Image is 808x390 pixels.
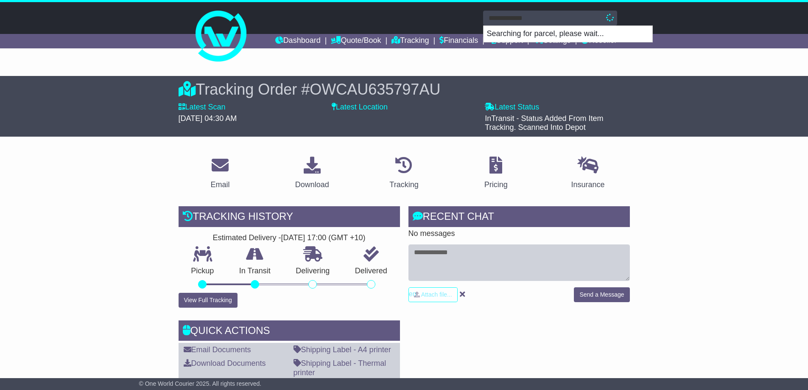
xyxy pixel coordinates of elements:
a: Download Documents [184,359,266,368]
p: No messages [408,229,630,238]
a: Shipping Label - A4 printer [294,345,391,354]
a: Email [205,154,235,194]
p: Searching for parcel, please wait... [484,26,652,42]
a: Shipping Label - Thermal printer [294,359,386,377]
div: Tracking [389,179,418,191]
p: Delivered [342,267,400,276]
a: Download [290,154,335,194]
a: Financials [439,34,478,48]
div: Email [210,179,229,191]
a: Dashboard [275,34,321,48]
div: Download [295,179,329,191]
span: [DATE] 04:30 AM [179,114,237,123]
button: Send a Message [574,287,629,302]
a: Email Documents [184,345,251,354]
a: Pricing [479,154,513,194]
span: InTransit - Status Added From Item Tracking. Scanned Into Depot [485,114,603,132]
label: Latest Location [332,103,388,112]
span: © One World Courier 2025. All rights reserved. [139,380,262,387]
a: Tracking [384,154,424,194]
label: Latest Scan [179,103,226,112]
a: Tracking [391,34,429,48]
p: Delivering [283,267,343,276]
div: [DATE] 17:00 (GMT +10) [281,233,366,243]
a: Insurance [566,154,610,194]
div: Tracking history [179,206,400,229]
div: Tracking Order # [179,80,630,98]
a: Quote/Book [331,34,381,48]
button: View Full Tracking [179,293,238,308]
div: Insurance [571,179,605,191]
div: Quick Actions [179,320,400,343]
label: Latest Status [485,103,539,112]
div: Pricing [484,179,508,191]
p: In Transit [226,267,283,276]
p: Pickup [179,267,227,276]
div: RECENT CHAT [408,206,630,229]
span: OWCAU635797AU [310,81,440,98]
div: Estimated Delivery - [179,233,400,243]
